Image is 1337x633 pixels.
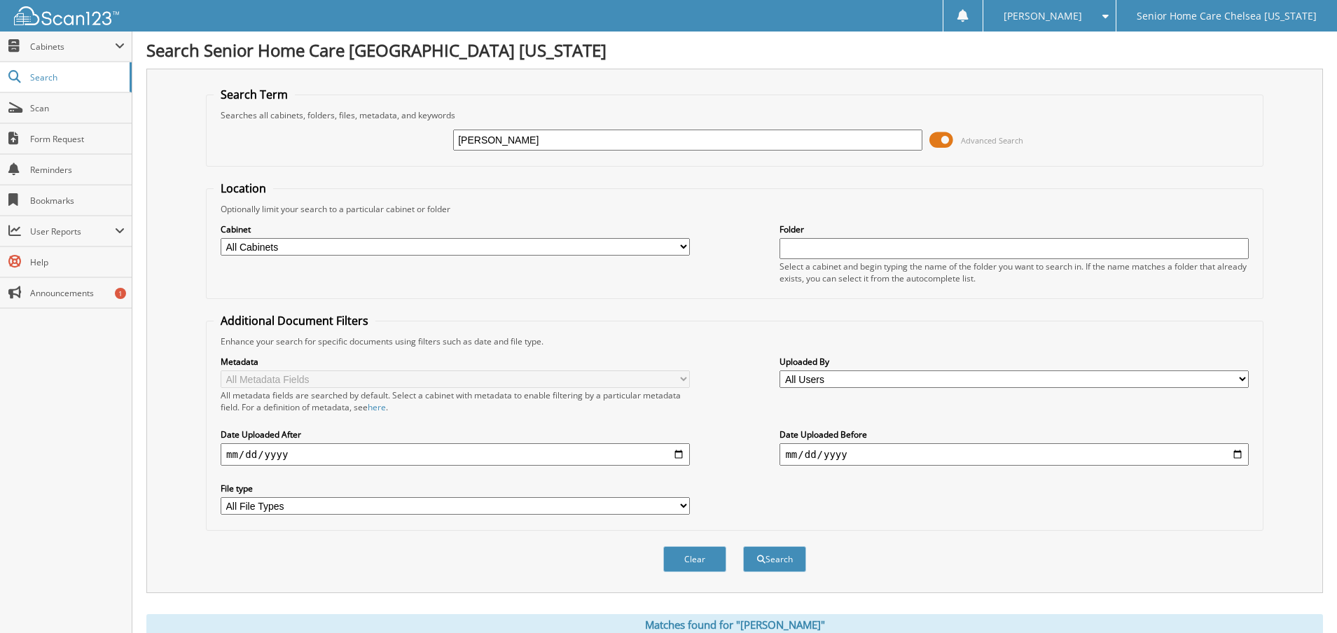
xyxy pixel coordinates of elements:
span: Reminders [30,164,125,176]
input: end [780,443,1249,466]
span: User Reports [30,225,115,237]
legend: Search Term [214,87,295,102]
h1: Search Senior Home Care [GEOGRAPHIC_DATA] [US_STATE] [146,39,1323,62]
a: here [368,401,386,413]
div: 1 [115,288,126,299]
div: Select a cabinet and begin typing the name of the folder you want to search in. If the name match... [780,260,1249,284]
span: Search [30,71,123,83]
label: Date Uploaded After [221,429,690,440]
div: Enhance your search for specific documents using filters such as date and file type. [214,335,1256,347]
legend: Additional Document Filters [214,313,375,328]
span: [PERSON_NAME] [1004,12,1082,20]
div: All metadata fields are searched by default. Select a cabinet with metadata to enable filtering b... [221,389,690,413]
span: Announcements [30,287,125,299]
span: Bookmarks [30,195,125,207]
span: Senior Home Care Chelsea [US_STATE] [1137,12,1317,20]
div: Searches all cabinets, folders, files, metadata, and keywords [214,109,1256,121]
span: Help [30,256,125,268]
input: start [221,443,690,466]
span: Scan [30,102,125,114]
label: File type [221,482,690,494]
label: Folder [780,223,1249,235]
label: Metadata [221,356,690,368]
label: Cabinet [221,223,690,235]
label: Uploaded By [780,356,1249,368]
div: Optionally limit your search to a particular cabinet or folder [214,203,1256,215]
span: Advanced Search [961,135,1023,146]
label: Date Uploaded Before [780,429,1249,440]
button: Search [743,546,806,572]
legend: Location [214,181,273,196]
span: Form Request [30,133,125,145]
button: Clear [663,546,726,572]
img: scan123-logo-white.svg [14,6,119,25]
span: Cabinets [30,41,115,53]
